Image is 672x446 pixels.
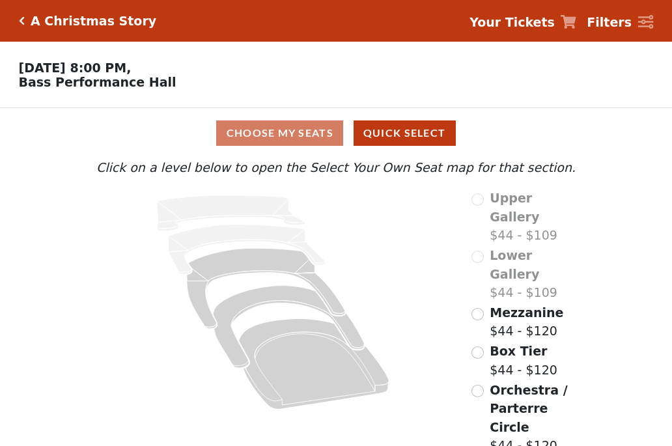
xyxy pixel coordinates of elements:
[490,189,579,245] label: $44 - $109
[469,15,555,29] strong: Your Tickets
[469,13,576,32] a: Your Tickets
[490,383,567,434] span: Orchestra / Parterre Circle
[490,344,547,358] span: Box Tier
[157,195,305,231] path: Upper Gallery - Seats Available: 0
[490,191,539,224] span: Upper Gallery
[587,15,632,29] strong: Filters
[490,303,563,341] label: $44 - $120
[354,120,456,146] button: Quick Select
[490,248,539,281] span: Lower Gallery
[490,305,563,320] span: Mezzanine
[490,342,557,379] label: $44 - $120
[93,158,579,177] p: Click on a level below to open the Select Your Own Seat map for that section.
[587,13,653,32] a: Filters
[169,225,326,274] path: Lower Gallery - Seats Available: 0
[490,246,579,302] label: $44 - $109
[239,319,389,410] path: Orchestra / Parterre Circle - Seats Available: 179
[31,14,156,29] h5: A Christmas Story
[19,16,25,25] a: Click here to go back to filters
